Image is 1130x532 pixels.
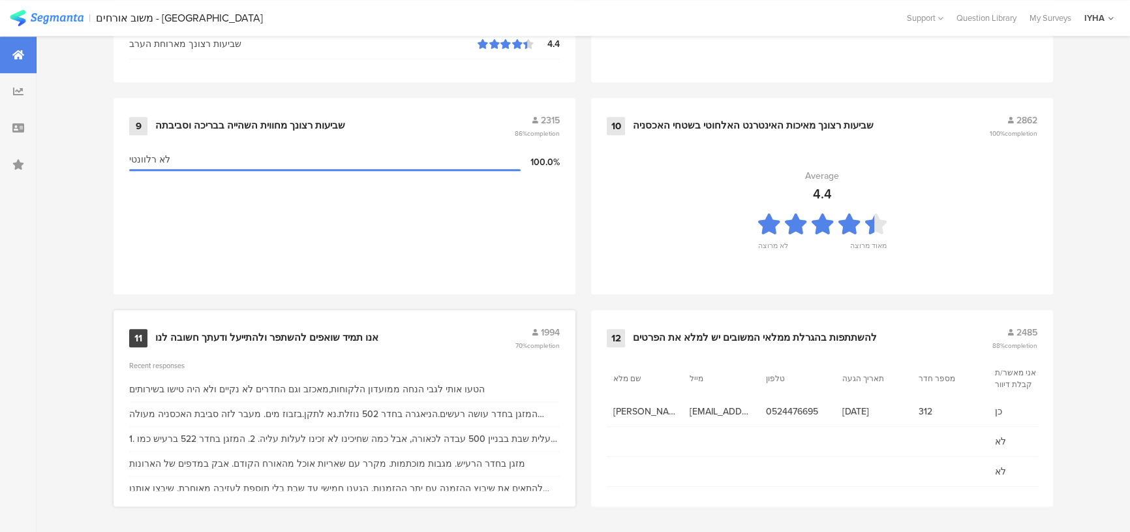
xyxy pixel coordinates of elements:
[129,407,560,421] div: המזגן בחדר עושה רעשים.הניאגרה בחדר 502 נוזלת.נא לתקן.בזבוז מים. מעבר לזה סביבת האכסניה מעולה מאוד...
[521,155,560,169] div: 100.0%
[129,432,560,446] div: 1. מעלית שבת בבניין 500 עבדה לכאורה, אבל כמה שחיכינו לא זכינו לעלות עליה. 2. המזגן בחדר 522 ברעיש...
[690,405,753,418] span: [EMAIL_ADDRESS][DOMAIN_NAME]
[766,405,829,418] span: 0524476695
[129,117,147,135] div: 9
[129,37,478,51] div: שביעות רצונך מארוחת הערב
[995,367,1054,390] section: אני מאשר/ת קבלת דיוור
[950,12,1023,24] a: Question Library
[607,329,625,347] div: 12
[995,405,1058,418] span: כן
[613,373,672,384] section: שם מלא
[96,12,263,24] div: משוב אורחים - [GEOGRAPHIC_DATA]
[842,405,906,418] span: [DATE]
[607,117,625,135] div: 10
[1005,129,1037,138] span: completion
[155,332,378,345] div: אנו תמיד שואפים להשתפר ולהתייעל ודעתך חשובה לנו
[992,341,1037,351] span: 88%
[515,341,560,351] span: 70%
[129,457,525,471] div: מזגן בחדר הרעיש. מגבות מוכתמות. מקרר עם שאריות אוכל מהאורח הקודם. אבק במדפים של הארונות
[919,405,982,418] span: 312
[1084,12,1105,24] div: IYHA
[690,373,748,384] section: מייל
[129,153,170,166] span: לא רלוונטי
[613,405,677,418] span: [PERSON_NAME]
[766,373,825,384] section: טלפון
[89,10,91,25] div: |
[850,240,887,258] div: מאוד מרוצה
[129,482,560,495] div: להתאים את שיבוץ ההזמנה עם יתר ההזמנות. הגענו חמישי עד שבת בלי תוספת לעזיבה מאוחרת, שיבצו אותנו בק...
[541,326,560,339] span: 1994
[155,119,345,133] div: שביעות רצונך מחווית השהייה בבריכה וסביבתה
[1005,341,1037,351] span: completion
[1016,326,1037,339] span: 2485
[919,373,977,384] section: מספר חדר
[805,169,839,183] div: Average
[129,329,147,347] div: 11
[995,465,1058,478] span: לא
[758,240,788,258] div: לא מרוצה
[527,129,560,138] span: completion
[995,435,1058,448] span: לא
[633,332,877,345] div: להשתתפות בהגרלת ממלאי המשובים יש למלא את הפרטים
[541,114,560,127] span: 2315
[1016,114,1037,127] span: 2862
[1023,12,1078,24] a: My Surveys
[990,129,1037,138] span: 100%
[813,184,832,204] div: 4.4
[515,129,560,138] span: 86%
[10,10,84,26] img: segmanta logo
[527,341,560,351] span: completion
[633,119,874,133] div: שביעות רצונך מאיכות האינטרנט האלחוטי בשטחי האכסניה
[534,37,560,51] div: 4.4
[907,8,943,28] div: Support
[129,360,560,371] div: Recent responses
[129,383,485,396] div: הטעו אותי לגבי הנחה ממועדון הלקוחות,מאכזב וגם החדרים לא נקיים ולא היה טישו בשירותים
[842,373,901,384] section: תאריך הגעה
